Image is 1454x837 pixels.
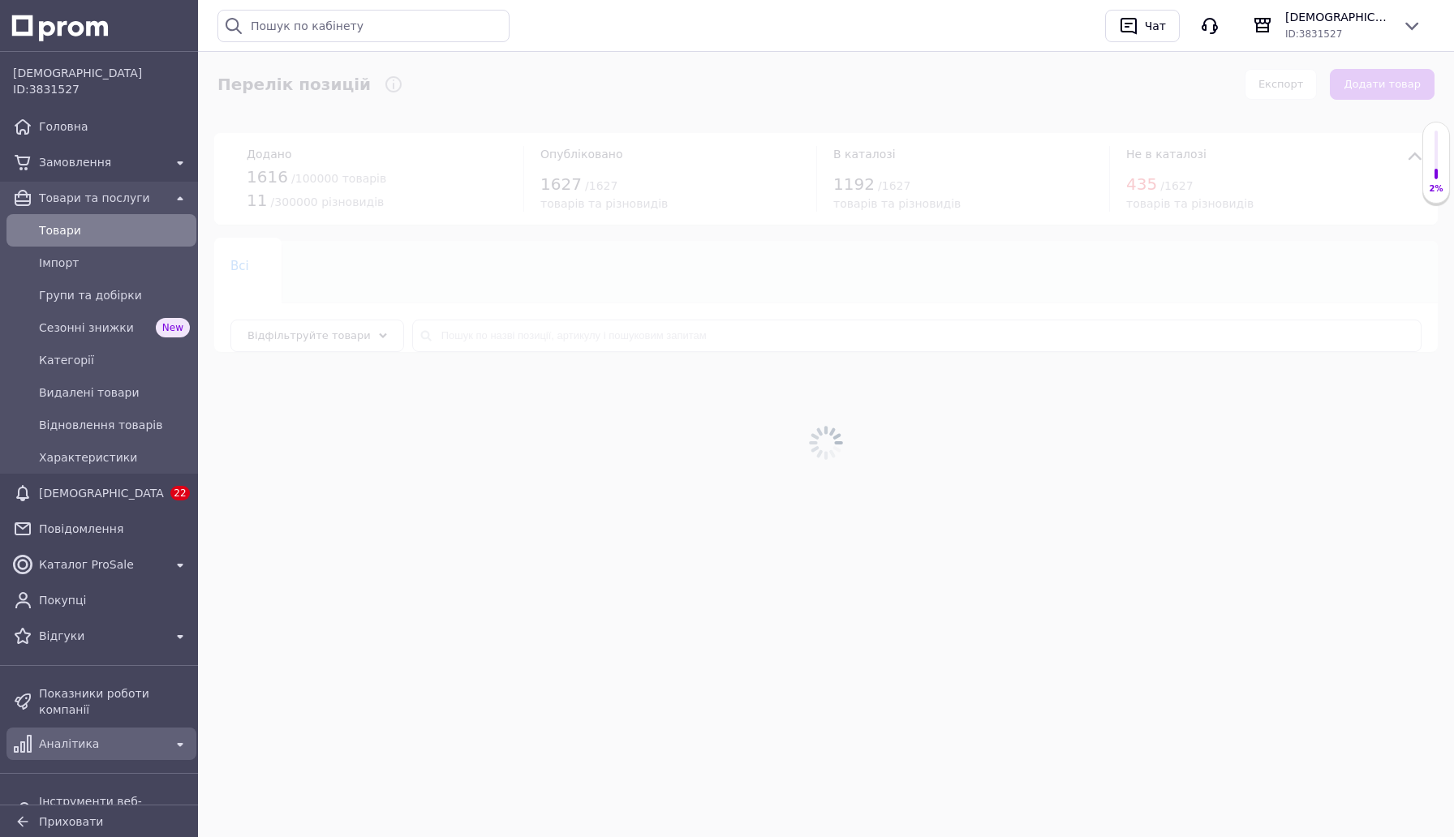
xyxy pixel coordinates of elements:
span: [DEMOGRAPHIC_DATA] [1285,9,1389,25]
span: Групи та добірки [39,287,190,303]
span: Каталог ProSale [39,556,164,573]
span: [DEMOGRAPHIC_DATA] [39,485,164,501]
span: New [156,318,190,337]
span: Видалені товари [39,384,190,401]
button: Чат [1105,10,1180,42]
span: ID: 3831527 [1285,28,1342,40]
span: Головна [39,118,190,135]
span: Відгуки [39,628,164,644]
span: Замовлення [39,154,164,170]
span: Товари та послуги [39,190,164,206]
div: Чат [1142,14,1169,38]
span: Покупці [39,592,190,608]
div: 2% [1423,183,1449,195]
span: Приховати [39,815,103,828]
span: 22 [170,486,189,500]
span: Характеристики [39,449,190,466]
span: ID: 3831527 [13,83,80,96]
span: [DEMOGRAPHIC_DATA] [13,65,190,81]
span: Категорії [39,352,190,368]
span: Повідомлення [39,521,190,537]
span: Сезонні знижки [39,320,149,336]
span: Імпорт [39,255,190,271]
span: Товари [39,222,190,238]
input: Пошук по кабінету [217,10,510,42]
span: Відновлення товарів [39,417,190,433]
span: Показники роботи компанії [39,685,190,718]
span: Аналітика [39,736,164,752]
span: Інструменти веб-майстра та SEO [39,793,164,826]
